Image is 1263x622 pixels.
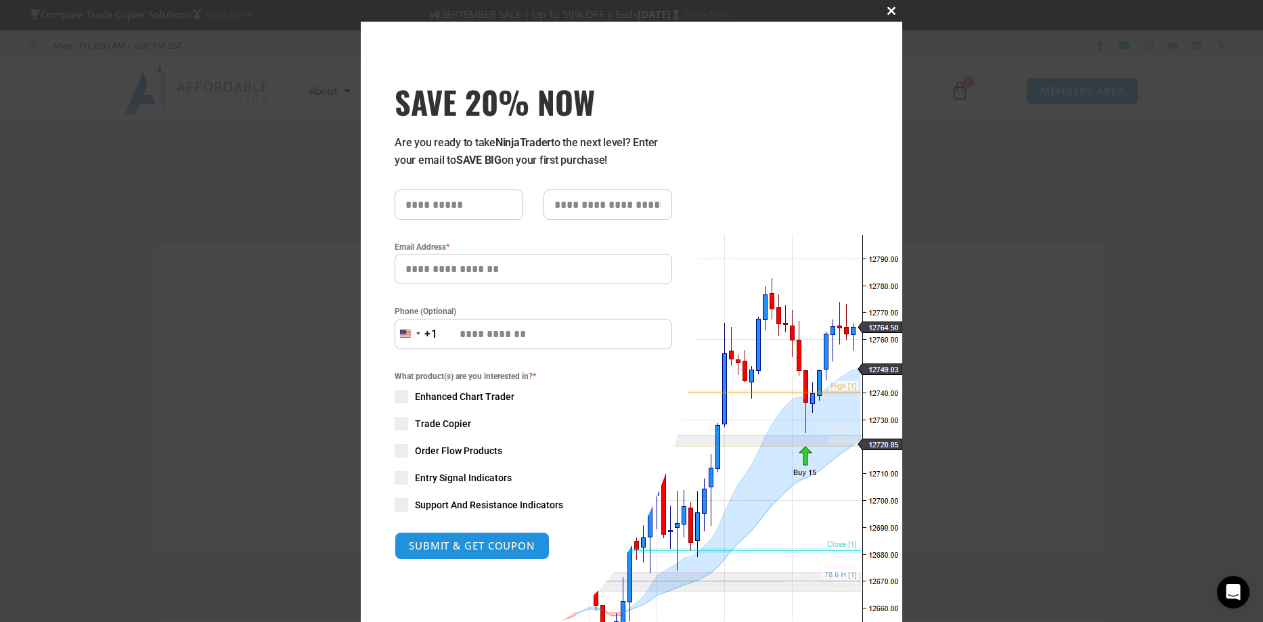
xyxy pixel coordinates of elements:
span: Trade Copier [415,417,471,430]
button: SUBMIT & GET COUPON [395,532,550,560]
label: Entry Signal Indicators [395,471,672,485]
p: Are you ready to take to the next level? Enter your email to on your first purchase! [395,134,672,169]
strong: NinjaTrader [495,136,551,149]
label: Order Flow Products [395,444,672,458]
span: Support And Resistance Indicators [415,498,563,512]
label: Email Address [395,240,672,254]
button: Selected country [395,319,438,349]
span: Enhanced Chart Trader [415,390,514,403]
span: Order Flow Products [415,444,502,458]
label: Support And Resistance Indicators [395,498,672,512]
label: Enhanced Chart Trader [395,390,672,403]
h3: SAVE 20% NOW [395,83,672,120]
div: Open Intercom Messenger [1217,576,1249,608]
span: Entry Signal Indicators [415,471,512,485]
div: +1 [424,326,438,343]
label: Phone (Optional) [395,305,672,318]
label: Trade Copier [395,417,672,430]
span: What product(s) are you interested in? [395,370,672,383]
strong: SAVE BIG [456,154,502,166]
